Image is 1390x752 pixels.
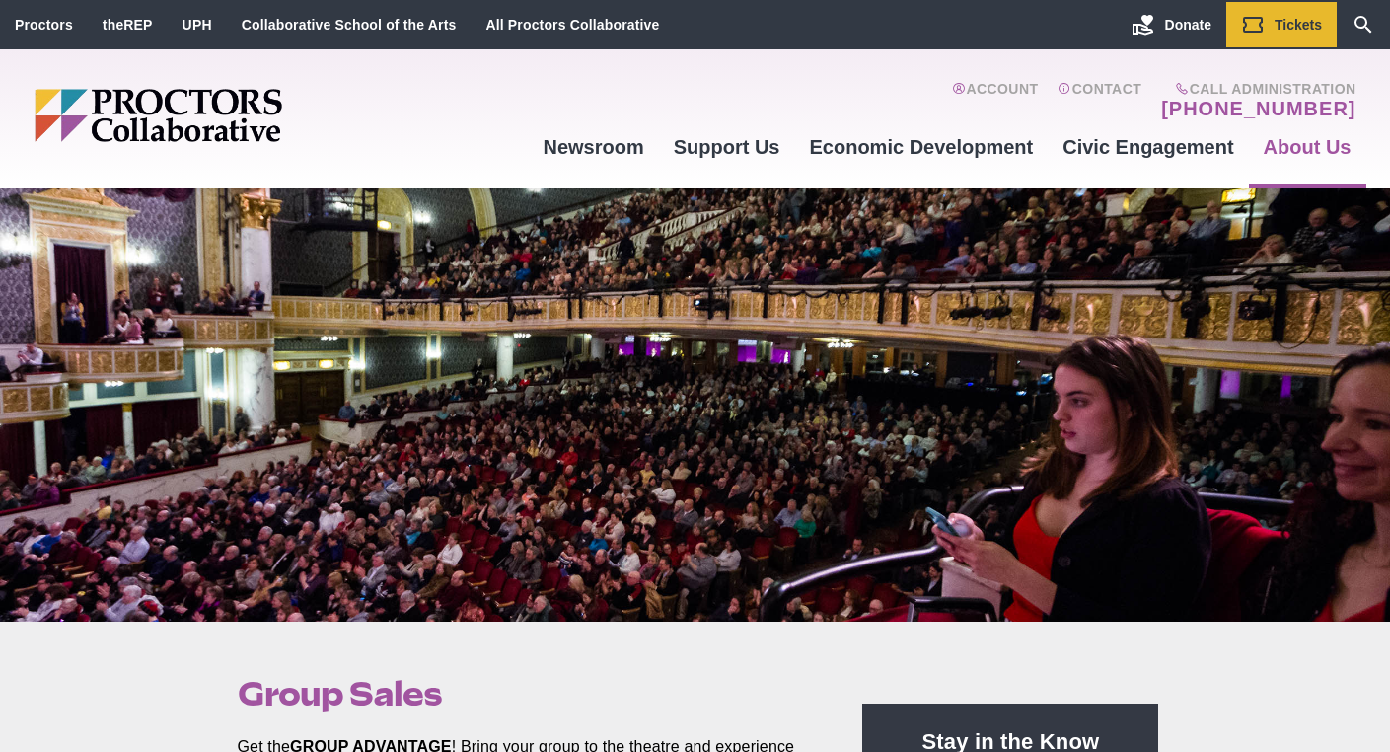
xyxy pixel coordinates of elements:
a: Economic Development [795,120,1049,174]
span: Donate [1165,17,1211,33]
a: Search [1337,2,1390,47]
a: theREP [103,17,153,33]
a: Newsroom [528,120,658,174]
span: Tickets [1275,17,1322,33]
a: Tickets [1226,2,1337,47]
a: All Proctors Collaborative [485,17,659,33]
a: Donate [1117,2,1226,47]
a: Proctors [15,17,73,33]
img: Proctors logo [35,89,434,142]
a: [PHONE_NUMBER] [1161,97,1355,120]
a: Collaborative School of the Arts [242,17,457,33]
a: Support Us [659,120,795,174]
h1: Group Sales [238,675,818,713]
a: Account [952,81,1038,120]
span: Call Administration [1155,81,1355,97]
a: Civic Engagement [1048,120,1248,174]
a: UPH [183,17,212,33]
a: Contact [1058,81,1141,120]
a: About Us [1249,120,1366,174]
